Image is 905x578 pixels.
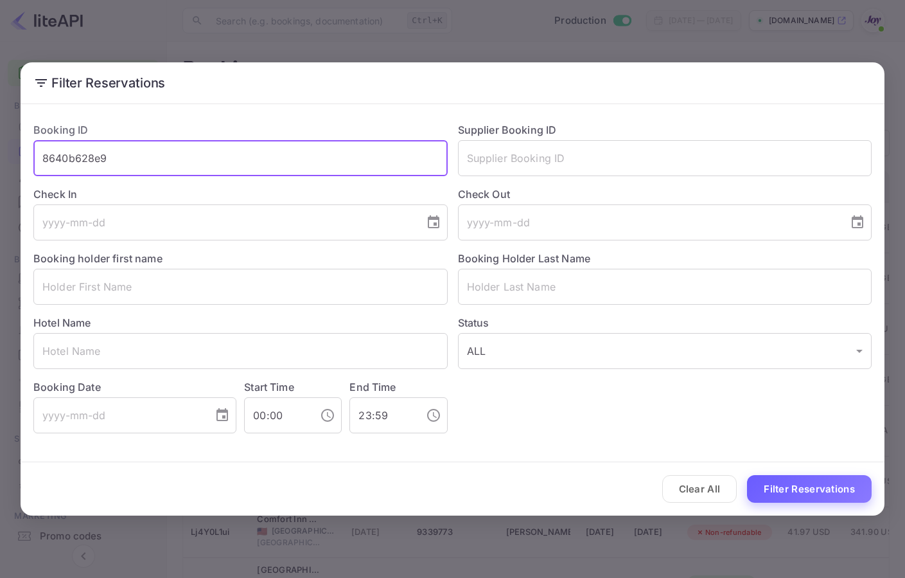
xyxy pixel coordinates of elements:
[458,204,840,240] input: yyyy-mm-dd
[458,333,872,369] div: ALL
[244,381,294,393] label: Start Time
[33,379,236,395] label: Booking Date
[209,402,235,428] button: Choose date
[349,397,415,433] input: hh:mm
[458,186,872,202] label: Check Out
[244,397,310,433] input: hh:mm
[33,316,91,329] label: Hotel Name
[421,210,446,235] button: Choose date
[349,381,396,393] label: End Time
[458,269,872,305] input: Holder Last Name
[33,252,163,265] label: Booking holder first name
[21,62,884,104] h2: Filter Reservations
[845,210,870,235] button: Choose date
[33,397,204,433] input: yyyy-mm-dd
[33,333,448,369] input: Hotel Name
[33,186,448,202] label: Check In
[662,475,737,503] button: Clear All
[33,140,448,176] input: Booking ID
[458,252,591,265] label: Booking Holder Last Name
[458,123,557,136] label: Supplier Booking ID
[458,140,872,176] input: Supplier Booking ID
[458,315,872,330] label: Status
[33,123,89,136] label: Booking ID
[315,402,340,428] button: Choose time, selected time is 12:00 AM
[33,269,448,305] input: Holder First Name
[33,204,416,240] input: yyyy-mm-dd
[421,402,446,428] button: Choose time, selected time is 11:59 PM
[747,475,872,503] button: Filter Reservations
